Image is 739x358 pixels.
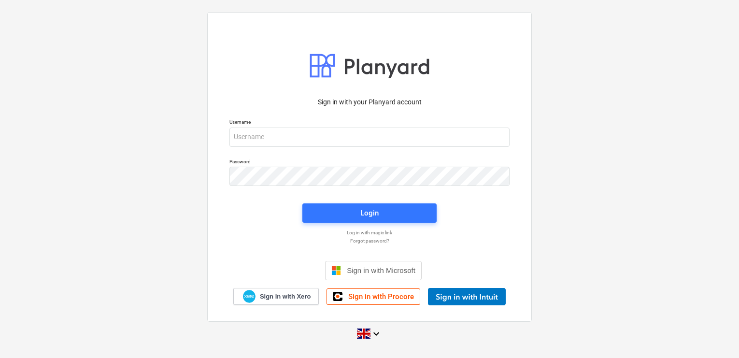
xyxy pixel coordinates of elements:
[370,328,382,340] i: keyboard_arrow_down
[360,207,379,219] div: Login
[260,292,311,301] span: Sign in with Xero
[225,238,514,244] a: Forgot password?
[302,203,437,223] button: Login
[347,266,415,274] span: Sign in with Microsoft
[225,229,514,236] a: Log in with magic link
[229,97,510,107] p: Sign in with your Planyard account
[243,290,256,303] img: Xero logo
[233,288,319,305] a: Sign in with Xero
[331,266,341,275] img: Microsoft logo
[229,119,510,127] p: Username
[229,128,510,147] input: Username
[327,288,420,305] a: Sign in with Procore
[348,292,414,301] span: Sign in with Procore
[229,158,510,167] p: Password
